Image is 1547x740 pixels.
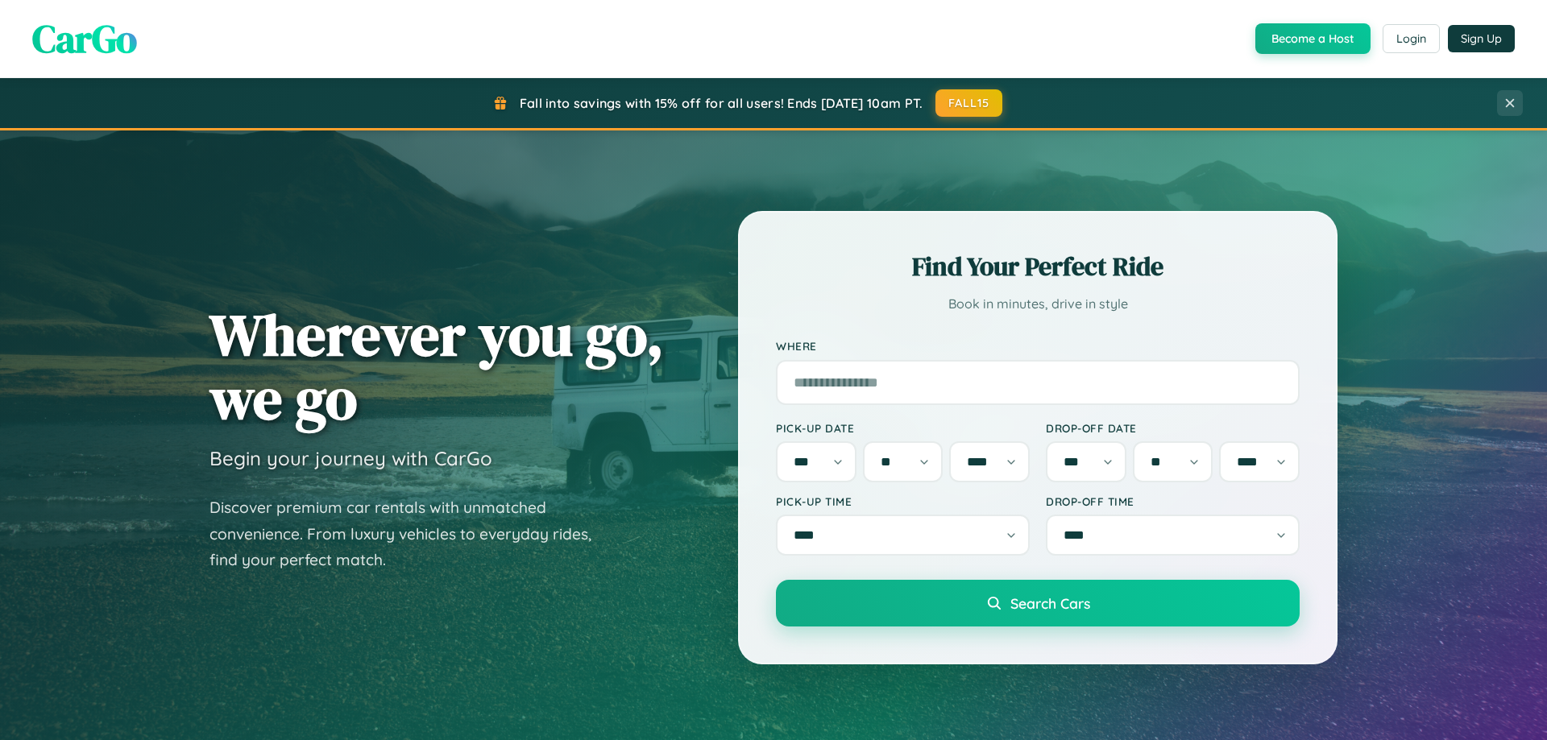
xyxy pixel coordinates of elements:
label: Pick-up Time [776,494,1030,508]
label: Drop-off Date [1046,421,1300,435]
h2: Find Your Perfect Ride [776,249,1300,284]
h1: Wherever you go, we go [209,303,664,430]
label: Where [776,340,1300,353]
button: FALL15 [935,89,1003,117]
button: Search Cars [776,580,1300,626]
button: Sign Up [1448,25,1515,52]
button: Login [1383,24,1440,53]
button: Become a Host [1255,23,1371,54]
h3: Begin your journey with CarGo [209,446,492,470]
span: CarGo [32,12,137,65]
p: Book in minutes, drive in style [776,292,1300,316]
span: Search Cars [1010,594,1090,612]
p: Discover premium car rentals with unmatched convenience. From luxury vehicles to everyday rides, ... [209,494,612,573]
label: Pick-up Date [776,421,1030,435]
label: Drop-off Time [1046,494,1300,508]
span: Fall into savings with 15% off for all users! Ends [DATE] 10am PT. [520,95,923,111]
